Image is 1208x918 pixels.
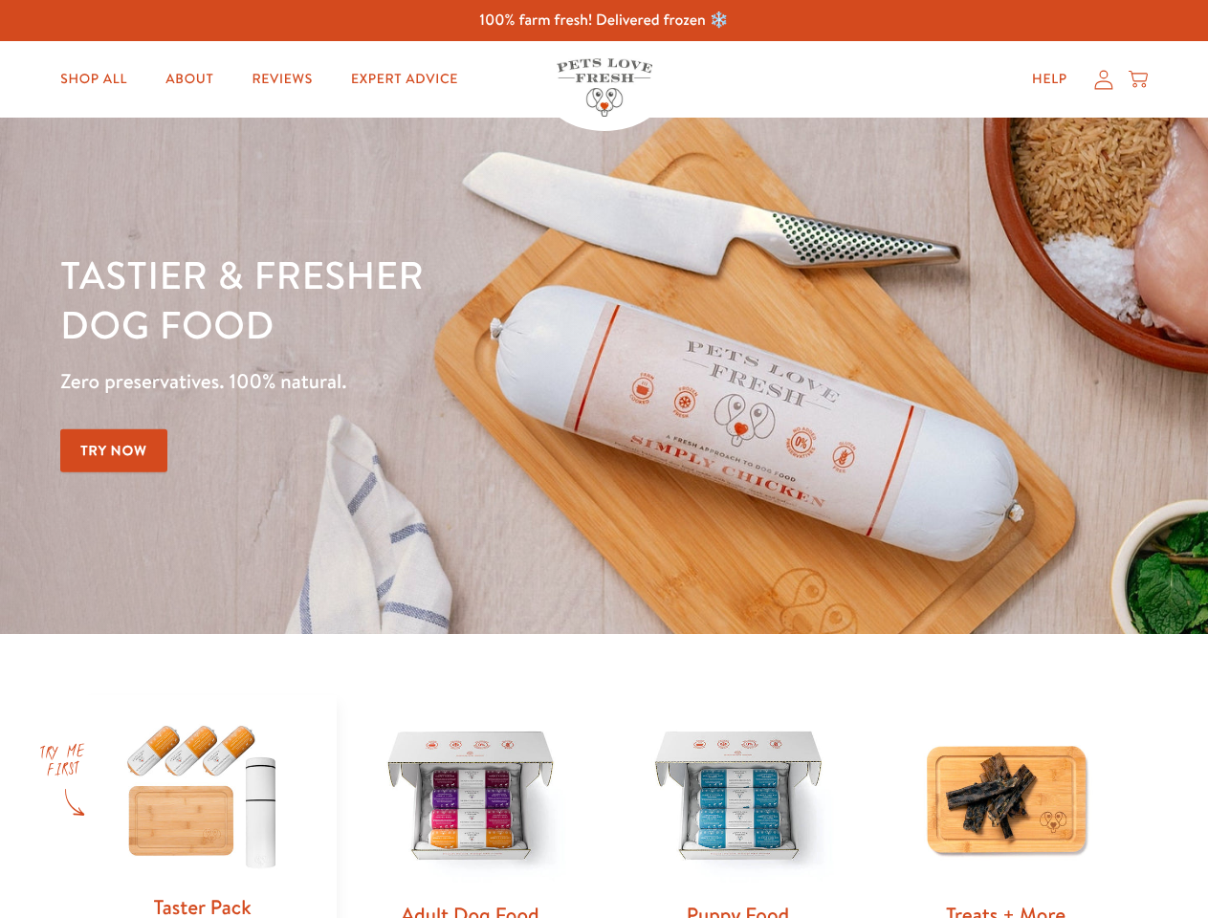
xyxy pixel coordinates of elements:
a: Reviews [236,60,327,98]
a: About [150,60,229,98]
p: Zero preservatives. 100% natural. [60,364,785,399]
a: Shop All [45,60,143,98]
a: Try Now [60,429,167,472]
a: Expert Advice [336,60,473,98]
img: Pets Love Fresh [557,58,652,117]
h1: Tastier & fresher dog food [60,250,785,349]
a: Help [1017,60,1083,98]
